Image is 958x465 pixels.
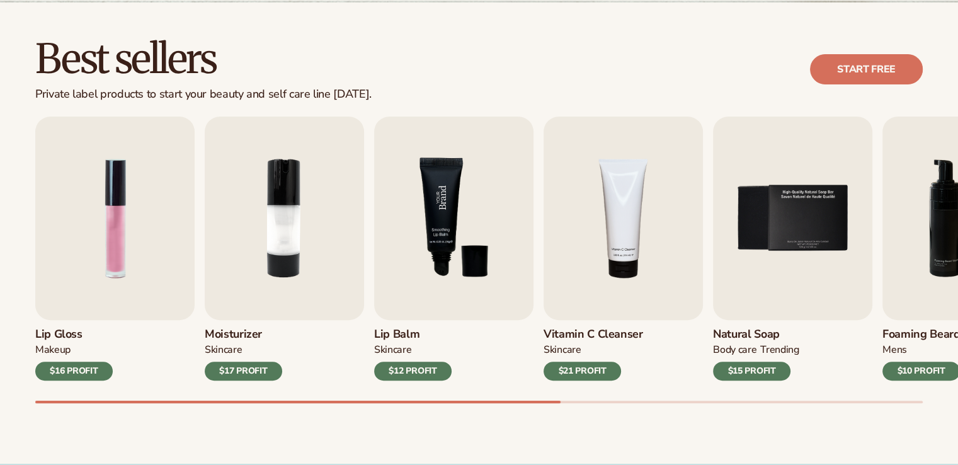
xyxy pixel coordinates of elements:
img: Shopify Image 7 [374,117,533,320]
a: 4 / 9 [544,117,703,381]
a: Start free [810,54,923,84]
a: 3 / 9 [374,117,533,381]
h2: Best sellers [35,38,372,80]
div: $15 PROFIT [713,362,790,381]
div: SKINCARE [374,343,411,357]
a: 5 / 9 [713,117,872,381]
h3: Vitamin C Cleanser [544,328,643,342]
div: BODY Care [713,343,756,357]
div: $12 PROFIT [374,362,452,381]
div: $21 PROFIT [544,362,621,381]
div: MAKEUP [35,343,71,357]
h3: Lip Balm [374,328,452,342]
div: Private label products to start your beauty and self care line [DATE]. [35,88,372,101]
div: $17 PROFIT [205,362,282,381]
h3: Moisturizer [205,328,282,342]
div: mens [882,343,907,357]
a: 2 / 9 [205,117,364,381]
div: TRENDING [760,343,799,357]
h3: Natural Soap [713,328,799,342]
div: $16 PROFIT [35,362,113,381]
div: Skincare [544,343,581,357]
a: 1 / 9 [35,117,195,381]
div: SKINCARE [205,343,242,357]
h3: Lip Gloss [35,328,113,342]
